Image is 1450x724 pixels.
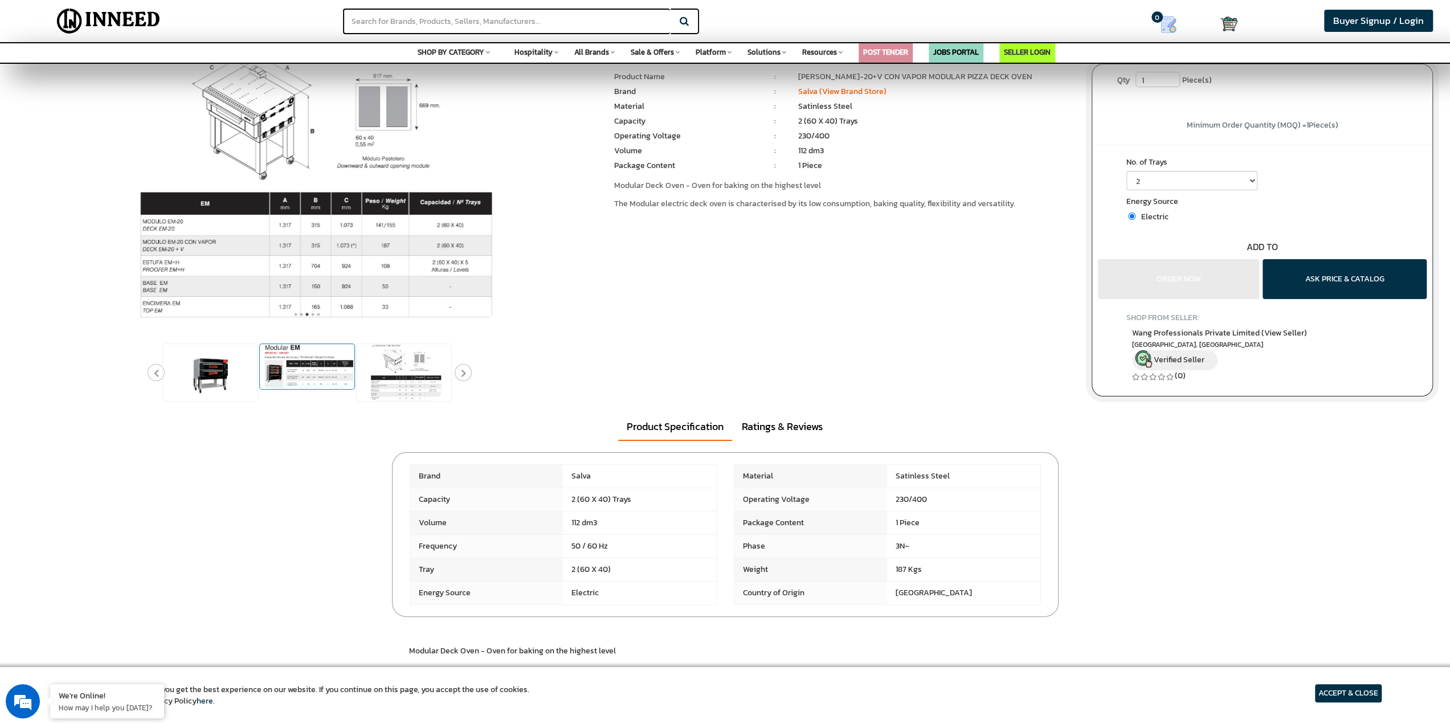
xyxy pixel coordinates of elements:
[734,512,888,534] span: Package Content
[409,645,1041,657] p: Modular Deck Oven - Oven for baking on the highest level
[752,71,798,83] li: :
[455,364,472,381] button: Next
[19,68,48,75] img: logo_Zg8I0qSkbAqR2WFHt3p6CTuqpyXMFPubPcD2OT02zFN43Cy9FUNNG3NEPhM_Q1qe_.png
[1306,119,1309,131] span: 1
[802,47,837,58] span: Resources
[59,690,156,701] div: We're Online!
[299,309,304,320] button: 2
[614,71,752,83] li: Product Name
[631,47,674,58] span: Sale & Offers
[514,47,553,58] span: Hospitality
[752,116,798,127] li: :
[1151,11,1163,23] span: 0
[887,535,1040,558] span: 3N~
[734,558,888,581] span: Weight
[798,71,1075,83] li: [PERSON_NAME]-20+V CON VAPOR MODULAR PIZZA DECK OVEN
[863,47,908,58] a: POST TENDER
[1220,15,1237,32] img: Cart
[798,145,1075,157] li: 112 dm3
[734,582,888,604] span: Country of Origin
[120,35,494,320] img: SALVA EM-20 MODULAR PIZZA DECK OVEN
[367,344,442,401] img: SALVA EM-20 MODULAR PIZZA DECK OVEN
[752,130,798,142] li: :
[563,488,716,511] span: 2 (60 X 40) Trays
[614,86,752,97] li: Brand
[304,309,310,320] button: 3
[409,665,1041,676] p: The Modular electric deck oven is characterised by its low consumption, baking quality, flexibili...
[1132,340,1392,350] span: South West Delhi
[696,47,726,58] span: Platform
[66,144,157,259] span: We're online!
[1220,11,1235,36] a: Cart
[343,9,670,34] input: Search for Brands, Products, Sellers, Manufacturers...
[734,488,888,511] span: Operating Voltage
[748,47,781,58] span: Solutions
[410,535,563,558] span: Frequency
[1092,240,1432,253] div: ADD TO
[185,344,236,401] img: SALVA EM-20 MODULAR PIZZA DECK OVEN
[752,145,798,157] li: :
[887,512,1040,534] span: 1 Piece
[798,130,1075,142] li: 230/400
[1136,211,1169,223] span: Electric
[614,116,752,127] li: Capacity
[734,535,888,558] span: Phase
[1182,72,1211,89] span: Piece(s)
[1126,157,1398,171] label: No. of Trays
[887,488,1040,511] span: 230/400
[614,181,1075,191] p: Modular Deck Oven - Oven for baking on the highest level
[6,311,217,351] textarea: Type your message and hit 'Enter'
[1333,14,1424,28] span: Buyer Signup / Login
[614,130,752,142] li: Operating Voltage
[752,86,798,97] li: :
[563,558,716,581] span: 2 (60 X 40)
[59,702,156,713] p: How may I help you today?
[47,7,170,35] img: Inneed.Market
[410,582,563,604] span: Energy Source
[798,85,887,97] a: Salva (View Brand Store)
[89,298,145,306] em: Driven by SalesIQ
[798,160,1075,171] li: 1 Piece
[614,101,752,112] li: Material
[187,6,214,33] div: Minimize live chat window
[148,364,165,381] button: Previous
[798,116,1075,127] li: 2 (60 X 40) Trays
[733,414,831,440] a: Ratings & Reviews
[887,558,1040,581] span: 187 Kgs
[563,535,716,558] span: 50 / 60 Hz
[614,145,752,157] li: Volume
[614,160,752,171] li: Package Content
[410,512,563,534] span: Volume
[316,309,321,320] button: 5
[1126,313,1398,322] h4: SHOP FROM SELLER:
[410,488,563,511] span: Capacity
[1175,370,1186,382] a: (0)
[79,299,87,306] img: salesiqlogo_leal7QplfZFryJ6FIlVepeu7OftD7mt8q6exU6-34PB8prfIgodN67KcxXM9Y7JQ_.png
[1004,47,1051,58] a: SELLER LOGIN
[293,309,299,320] button: 1
[887,582,1040,604] span: [GEOGRAPHIC_DATA]
[197,695,213,707] a: here
[1132,327,1307,339] span: Wang Professionals Private Limited
[1154,354,1204,366] span: Verified Seller
[310,309,316,320] button: 4
[1263,259,1427,299] button: ASK PRICE & CATALOG
[1135,350,1152,367] img: inneed-verified-seller-icon.png
[574,47,609,58] span: All Brands
[734,465,888,488] span: Material
[59,64,191,79] div: Chat with us now
[260,344,354,389] img: SALVA EM-20 MODULAR PIZZA DECK OVEN
[418,47,484,58] span: SHOP BY CATEGORY
[798,101,1075,112] li: Satinless Steel
[752,101,798,112] li: :
[563,512,716,534] span: 112 dm3
[1160,16,1177,33] img: Show My Quotes
[410,558,563,581] span: Tray
[752,160,798,171] li: :
[1126,11,1220,38] a: my Quotes 0
[618,414,732,441] a: Product Specification
[410,465,563,488] span: Brand
[887,465,1040,488] span: Satinless Steel
[1126,196,1398,210] label: Energy Source
[1315,684,1382,702] article: ACCEPT & CLOSE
